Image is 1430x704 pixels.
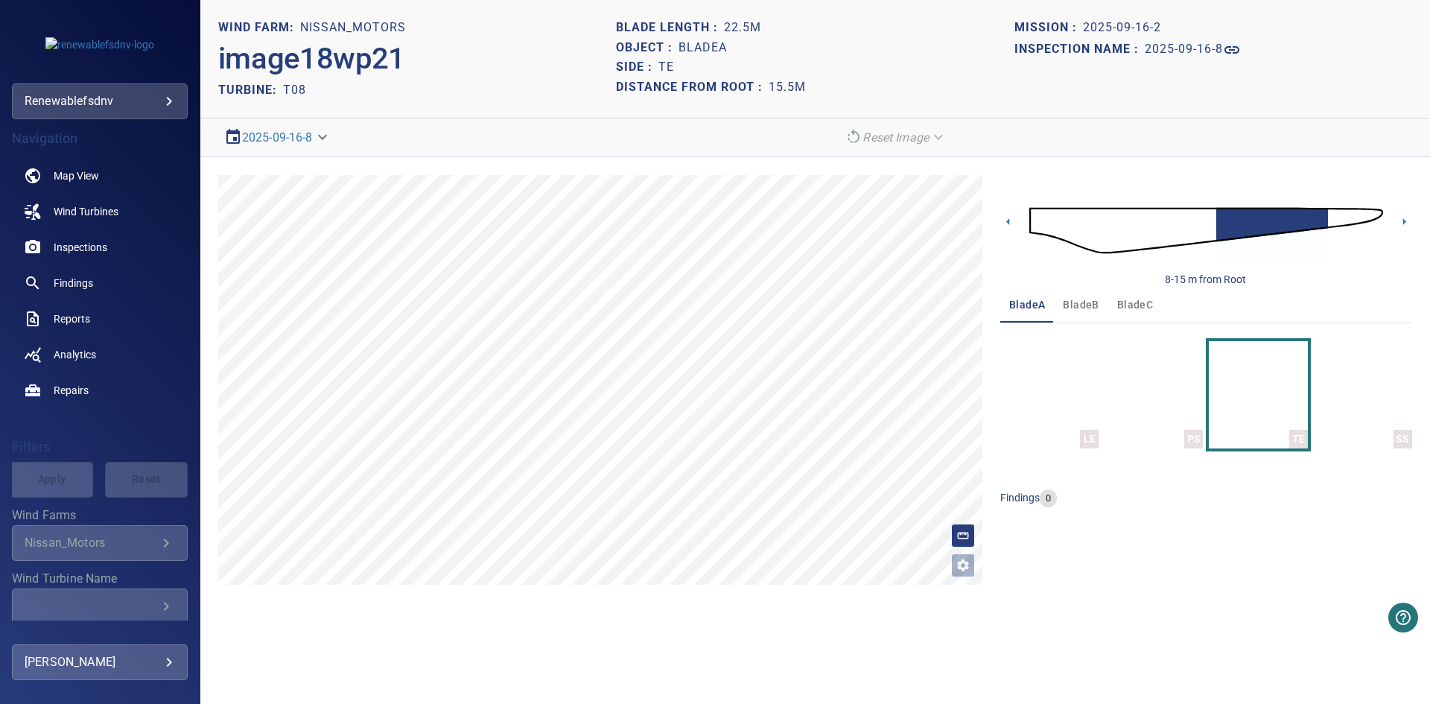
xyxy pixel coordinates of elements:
[54,168,99,183] span: Map View
[12,372,188,408] a: repairs noActive
[724,21,761,35] h1: 22.5m
[1029,188,1383,273] img: d
[1145,41,1241,59] a: 2025-09-16-8
[1014,21,1083,35] h1: Mission :
[1040,492,1057,506] span: 0
[1314,341,1412,448] button: SS
[658,60,674,74] h1: TE
[218,124,337,150] div: 2025-09-16-8
[283,83,306,97] h2: T08
[1000,492,1040,504] span: findings
[218,21,300,35] h1: WIND FARM:
[1014,42,1145,57] h1: Inspection name :
[1000,341,1099,448] button: LE
[616,80,769,95] h1: Distance from root :
[616,60,658,74] h1: Side :
[1184,430,1203,448] div: PS
[769,80,806,95] h1: 15.5m
[242,130,313,145] a: 2025-09-16-8
[1117,296,1153,314] span: bladeC
[12,525,188,561] div: Wind Farms
[54,204,118,219] span: Wind Turbines
[300,21,406,35] h1: Nissan_Motors
[12,265,188,301] a: findings noActive
[45,37,154,52] img: renewablefsdnv-logo
[54,383,89,398] span: Repairs
[12,589,188,624] div: Wind Turbine Name
[1080,430,1099,448] div: LE
[12,158,188,194] a: map noActive
[616,41,679,55] h1: Object :
[1209,341,1307,448] button: TE
[12,337,188,372] a: analytics noActive
[25,650,175,674] div: [PERSON_NAME]
[1289,430,1308,448] div: TE
[12,194,188,229] a: windturbines noActive
[12,229,188,265] a: inspections noActive
[218,41,405,77] h2: image18wp21
[862,130,929,145] em: Reset Image
[12,131,188,146] h4: Navigation
[218,83,283,97] h2: TURBINE:
[1063,296,1099,314] span: bladeB
[12,83,188,119] div: renewablefsdnv
[25,89,175,113] div: renewablefsdnv
[1145,42,1223,57] h1: 2025-09-16-8
[1105,341,1203,448] button: PS
[951,554,975,577] button: Open image filters and tagging options
[679,41,727,55] h1: bladeA
[25,536,157,550] div: Nissan_Motors
[1394,430,1412,448] div: SS
[54,347,96,362] span: Analytics
[1165,272,1246,287] div: 8-15 m from Root
[839,124,953,150] div: Reset Image
[54,311,90,326] span: Reports
[54,276,93,291] span: Findings
[54,240,107,255] span: Inspections
[12,440,188,454] h4: Filters
[1009,296,1045,314] span: bladeA
[12,510,188,521] label: Wind Farms
[616,21,724,35] h1: Blade length :
[1083,21,1161,35] h1: 2025-09-16-2
[12,573,188,585] label: Wind Turbine Name
[12,301,188,337] a: reports noActive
